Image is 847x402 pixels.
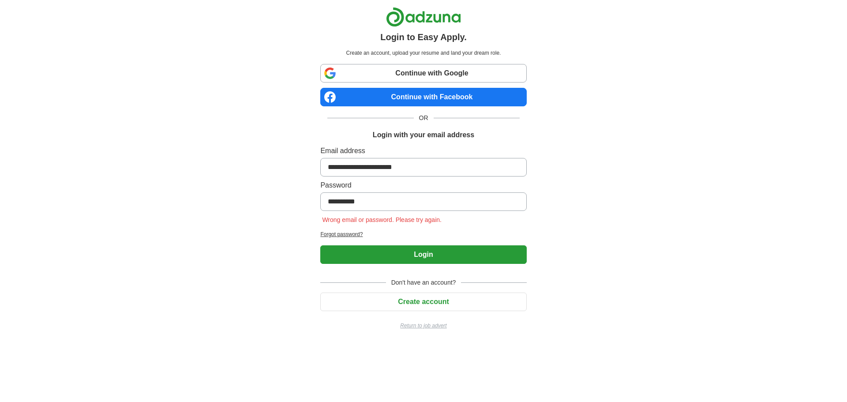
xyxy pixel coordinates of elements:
[386,278,461,287] span: Don't have an account?
[320,322,526,330] a: Return to job advert
[320,230,526,238] a: Forgot password?
[320,146,526,156] label: Email address
[414,113,434,123] span: OR
[373,130,474,140] h1: Login with your email address
[322,49,525,57] p: Create an account, upload your resume and land your dream role.
[320,88,526,106] a: Continue with Facebook
[320,180,526,191] label: Password
[320,245,526,264] button: Login
[386,7,461,27] img: Adzuna logo
[320,64,526,83] a: Continue with Google
[380,30,467,44] h1: Login to Easy Apply.
[320,216,443,223] span: Wrong email or password. Please try again.
[320,293,526,311] button: Create account
[320,298,526,305] a: Create account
